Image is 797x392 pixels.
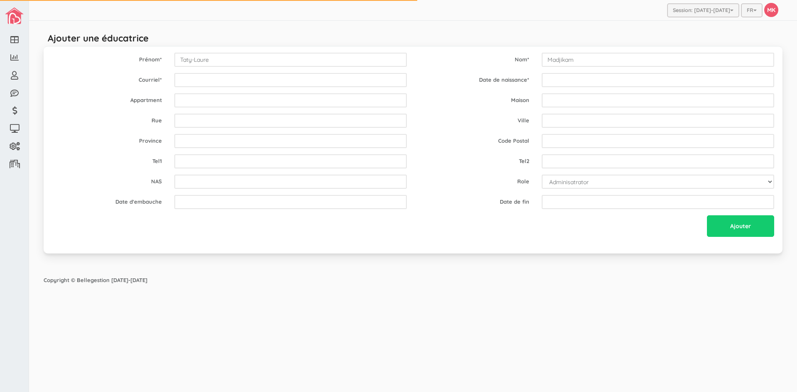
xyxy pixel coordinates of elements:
[707,215,774,237] input: Ajouter
[48,33,149,43] h5: Ajouter une éducatrice
[46,154,168,165] label: Tel1
[46,93,168,104] label: Appartment
[413,73,535,84] label: Date de naissance
[413,154,535,165] label: Tel2
[413,195,535,206] label: Date de fin
[762,359,789,384] iframe: chat widget
[413,114,535,124] label: Ville
[46,195,168,206] label: Date d'embauche
[46,53,168,63] label: Prénom
[46,114,168,124] label: Rue
[413,134,535,145] label: Code Postal
[413,53,535,63] label: Nom
[413,93,535,104] label: Maison
[46,175,168,185] label: NAS
[46,134,168,145] label: Province
[46,73,168,84] label: Courriel
[44,277,147,283] strong: Copyright © Bellegestion [DATE]-[DATE]
[413,175,535,185] label: Role
[5,7,24,24] img: image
